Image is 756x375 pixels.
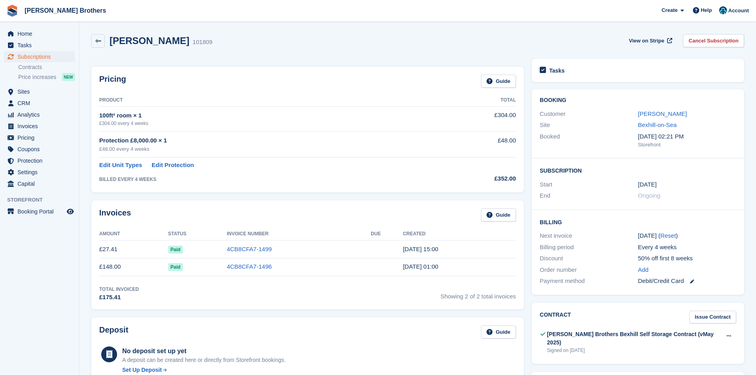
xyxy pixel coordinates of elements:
[65,207,75,216] a: Preview store
[701,6,712,14] span: Help
[4,86,75,97] a: menu
[638,180,657,189] time: 2025-08-19 00:00:00 UTC
[18,73,75,81] a: Price increases NEW
[4,167,75,178] a: menu
[99,325,128,338] h2: Deposit
[4,144,75,155] a: menu
[683,34,744,47] a: Cancel Subscription
[662,6,677,14] span: Create
[168,263,183,271] span: Paid
[17,167,65,178] span: Settings
[441,286,516,302] span: Showing 2 of 2 total invoices
[21,4,109,17] a: [PERSON_NAME] Brothers
[17,28,65,39] span: Home
[638,231,736,240] div: [DATE] ( )
[4,98,75,109] a: menu
[638,121,677,128] a: Bexhill-on-Sea
[99,145,439,153] div: £48.00 every 4 weeks
[403,228,516,240] th: Created
[110,35,189,46] h2: [PERSON_NAME]
[99,293,139,302] div: £175.41
[168,246,183,254] span: Paid
[17,144,65,155] span: Coupons
[4,206,75,217] a: menu
[481,325,516,338] a: Guide
[4,121,75,132] a: menu
[481,208,516,221] a: Guide
[626,34,674,47] a: View on Stripe
[7,196,79,204] span: Storefront
[18,63,75,71] a: Contracts
[403,246,438,252] time: 2025-08-19 14:00:07 UTC
[540,254,638,263] div: Discount
[17,121,65,132] span: Invoices
[540,231,638,240] div: Next invoice
[99,120,439,127] div: £304.00 every 4 weeks
[62,73,75,81] div: NEW
[547,347,721,354] div: Signed on [DATE]
[99,75,126,88] h2: Pricing
[629,37,664,45] span: View on Stripe
[540,166,736,174] h2: Subscription
[549,67,565,74] h2: Tasks
[4,132,75,143] a: menu
[638,132,736,141] div: [DATE] 02:21 PM
[638,192,661,199] span: Ongoing
[439,106,516,131] td: £304.00
[403,263,438,270] time: 2025-08-19 00:00:22 UTC
[17,40,65,51] span: Tasks
[99,111,439,120] div: 100ft² room × 1
[17,155,65,166] span: Protection
[99,136,439,145] div: Protection £8,000.00 × 1
[4,109,75,120] a: menu
[227,228,371,240] th: Invoice Number
[99,286,139,293] div: Total Invoiced
[168,228,227,240] th: Status
[17,86,65,97] span: Sites
[638,243,736,252] div: Every 4 weeks
[689,311,736,324] a: Issue Contract
[17,51,65,62] span: Subscriptions
[638,110,687,117] a: [PERSON_NAME]
[17,98,65,109] span: CRM
[4,51,75,62] a: menu
[719,6,727,14] img: Helen Eldridge
[540,121,638,130] div: Site
[638,141,736,149] div: Storefront
[99,228,168,240] th: Amount
[540,97,736,104] h2: Booking
[122,346,286,356] div: No deposit set up yet
[152,161,194,170] a: Edit Protection
[540,132,638,149] div: Booked
[227,263,271,270] a: 4CB8CFA7-1496
[540,191,638,200] div: End
[99,240,168,258] td: £27.41
[439,132,516,158] td: £48.00
[547,330,721,347] div: [PERSON_NAME] Brothers Bexhill Self Storage Contract (vMay 2025)
[99,258,168,276] td: £148.00
[439,174,516,183] div: £352.00
[4,28,75,39] a: menu
[540,110,638,119] div: Customer
[4,178,75,189] a: menu
[4,155,75,166] a: menu
[99,176,439,183] div: BILLED EVERY 4 WEEKS
[439,94,516,107] th: Total
[6,5,18,17] img: stora-icon-8386f47178a22dfd0bd8f6a31ec36ba5ce8667c1dd55bd0f319d3a0aa187defe.svg
[540,180,638,189] div: Start
[122,366,286,374] a: Set Up Deposit
[17,206,65,217] span: Booking Portal
[17,132,65,143] span: Pricing
[638,265,649,275] a: Add
[122,366,162,374] div: Set Up Deposit
[540,277,638,286] div: Payment method
[660,232,676,239] a: Reset
[371,228,403,240] th: Due
[99,161,142,170] a: Edit Unit Types
[638,277,736,286] div: Debit/Credit Card
[122,356,286,364] p: A deposit can be created here or directly from Storefront bookings.
[99,208,131,221] h2: Invoices
[540,265,638,275] div: Order number
[638,254,736,263] div: 50% off first 8 weeks
[540,311,571,324] h2: Contract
